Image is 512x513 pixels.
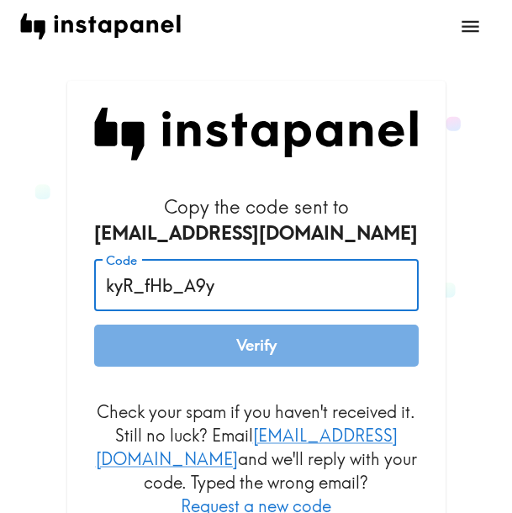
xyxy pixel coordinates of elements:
div: [EMAIL_ADDRESS][DOMAIN_NAME] [94,220,419,246]
a: [EMAIL_ADDRESS][DOMAIN_NAME] [96,425,398,469]
h6: Copy the code sent to [94,194,419,246]
label: Code [106,251,137,270]
img: Instapanel [94,108,419,161]
img: instapanel [20,13,181,40]
button: Verify [94,325,419,367]
button: open menu [449,5,492,48]
input: xxx_xxx_xxx [94,259,419,311]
